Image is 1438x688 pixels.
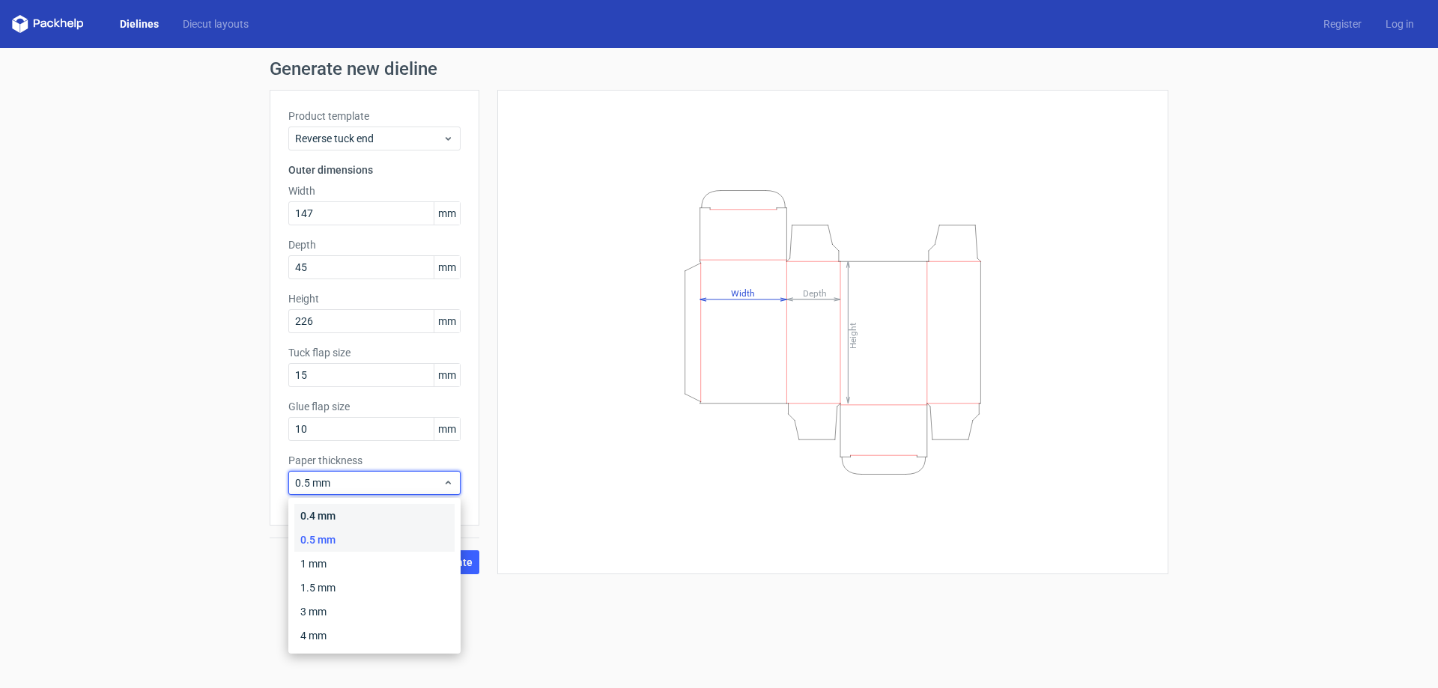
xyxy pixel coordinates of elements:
h1: Generate new dieline [270,60,1168,78]
tspan: Depth [803,287,827,298]
span: mm [434,310,460,332]
tspan: Width [731,287,755,298]
div: 3 mm [294,600,455,624]
div: 0.5 mm [294,528,455,552]
div: 1 mm [294,552,455,576]
tspan: Height [848,322,858,348]
label: Width [288,183,461,198]
label: Height [288,291,461,306]
div: 1.5 mm [294,576,455,600]
span: mm [434,364,460,386]
div: 4 mm [294,624,455,648]
label: Depth [288,237,461,252]
span: mm [434,202,460,225]
span: mm [434,418,460,440]
div: 0.4 mm [294,504,455,528]
h3: Outer dimensions [288,162,461,177]
label: Glue flap size [288,399,461,414]
a: Log in [1374,16,1426,31]
span: mm [434,256,460,278]
span: Reverse tuck end [295,131,443,146]
a: Diecut layouts [171,16,261,31]
label: Paper thickness [288,453,461,468]
label: Tuck flap size [288,345,461,360]
a: Dielines [108,16,171,31]
a: Register [1311,16,1374,31]
span: 0.5 mm [295,475,443,490]
label: Product template [288,109,461,124]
